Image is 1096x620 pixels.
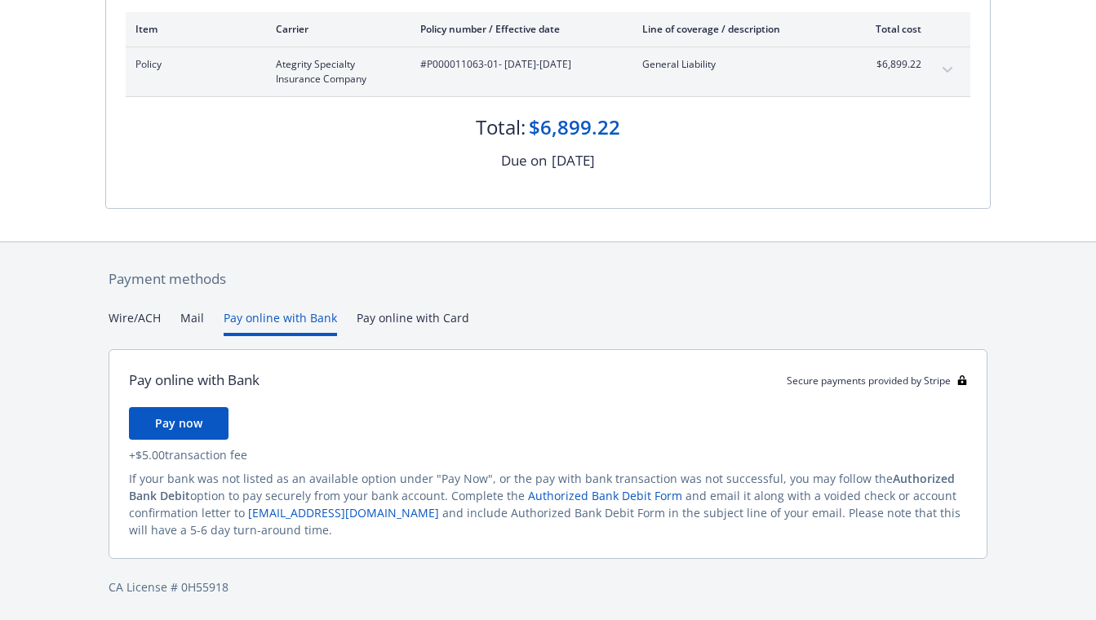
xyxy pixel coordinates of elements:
[129,446,967,463] div: + $5.00 transaction fee
[276,22,394,36] div: Carrier
[501,150,547,171] div: Due on
[109,268,987,290] div: Payment methods
[276,57,394,86] span: Ategrity Specialty Insurance Company
[357,309,469,336] button: Pay online with Card
[642,57,834,72] span: General Liability
[109,578,987,596] div: CA License # 0H55918
[135,22,250,36] div: Item
[420,22,616,36] div: Policy number / Effective date
[787,374,967,387] div: Secure payments provided by Stripe
[860,22,921,36] div: Total cost
[642,22,834,36] div: Line of coverage / description
[860,57,921,72] span: $6,899.22
[528,488,682,503] a: Authorized Bank Debit Form
[155,415,202,431] span: Pay now
[224,309,337,336] button: Pay online with Bank
[129,470,967,538] div: If your bank was not listed as an available option under "Pay Now", or the pay with bank transact...
[529,113,620,141] div: $6,899.22
[552,150,595,171] div: [DATE]
[180,309,204,336] button: Mail
[248,505,439,520] a: [EMAIL_ADDRESS][DOMAIN_NAME]
[420,57,616,72] span: #P000011063-01 - [DATE]-[DATE]
[129,471,955,503] span: Authorized Bank Debit
[126,47,970,96] div: PolicyAtegrity Specialty Insurance Company#P000011063-01- [DATE]-[DATE]General Liability$6,899.22...
[129,370,260,391] div: Pay online with Bank
[129,407,229,440] button: Pay now
[109,309,161,336] button: Wire/ACH
[135,57,250,72] span: Policy
[934,57,961,83] button: expand content
[476,113,526,141] div: Total:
